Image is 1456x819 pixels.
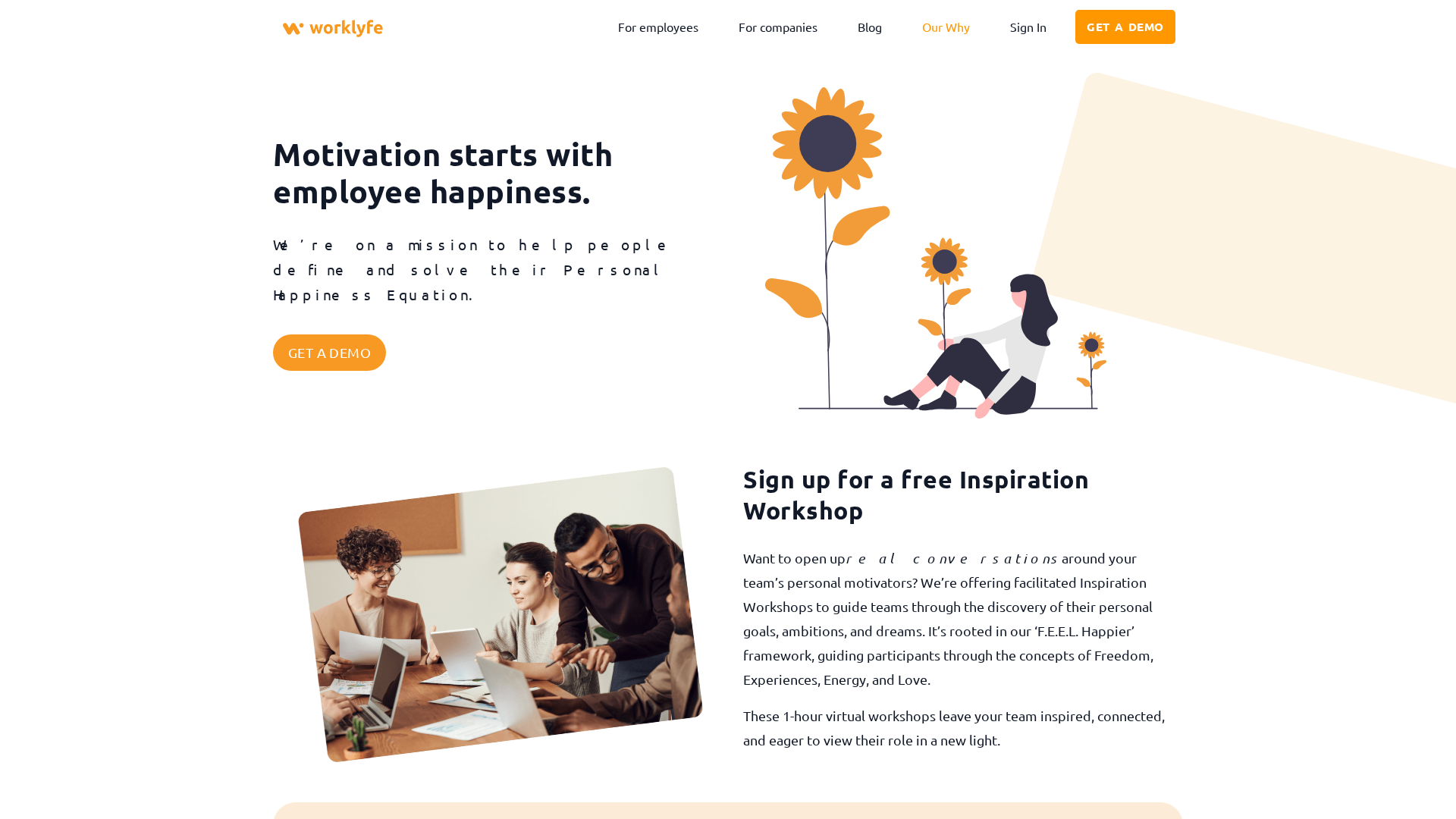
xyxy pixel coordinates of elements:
span: We’re on a mission to help people define and solve their Personal Happiness Equation. [273,235,689,303]
a: For employees [607,9,710,44]
a: Get a Demo [1075,10,1175,44]
h2: Sign up for a free Inspiration Workshop [743,464,1168,526]
p: Want to open up around your team’s personal motivators? We’re offering facilitated Inspiration Wo... [743,546,1168,692]
i: real conversations [846,550,1062,566]
a: Blog [846,9,893,44]
a: Get a demo [273,334,386,371]
span: Get a demo [288,346,371,359]
a: For companies [727,9,829,44]
h1: Motivation starts with employee happiness. [273,136,689,211]
p: These 1-hour virtual workshops leave your team inspired, connected, and eager to view their role ... [743,704,1168,752]
a: Our Why [911,9,981,44]
a: Sign In [999,9,1058,44]
img: Worklyfe Logo [281,8,385,49]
